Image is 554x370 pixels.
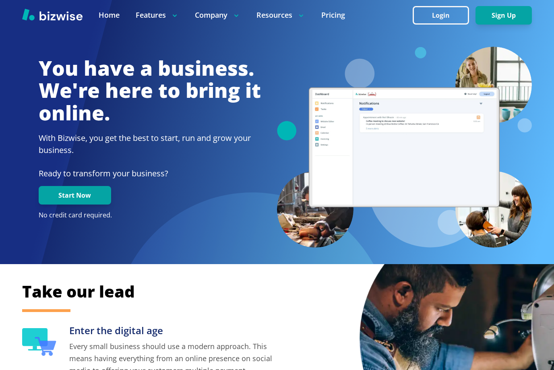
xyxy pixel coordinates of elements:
[39,192,111,199] a: Start Now
[413,12,475,19] a: Login
[39,132,261,156] h2: With Bizwise, you get the best to start, run and grow your business.
[475,12,532,19] a: Sign Up
[256,10,305,20] p: Resources
[195,10,240,20] p: Company
[69,324,277,337] h3: Enter the digital age
[475,6,532,25] button: Sign Up
[39,167,261,180] p: Ready to transform your business?
[22,328,56,356] img: Enter the digital age Icon
[39,211,261,220] p: No credit card required.
[413,6,469,25] button: Login
[321,10,345,20] a: Pricing
[22,281,532,302] h2: Take our lead
[22,8,83,21] img: Bizwise Logo
[39,186,111,205] button: Start Now
[136,10,179,20] p: Features
[99,10,120,20] a: Home
[39,57,261,124] h1: You have a business. We're here to bring it online.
